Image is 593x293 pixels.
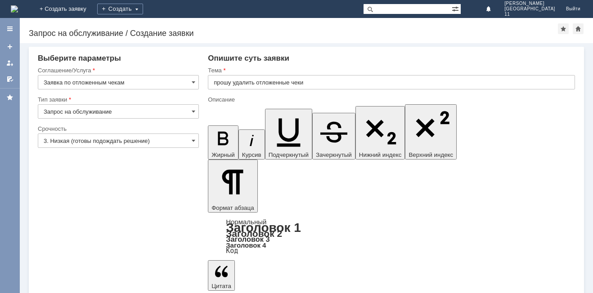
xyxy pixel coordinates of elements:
[265,109,312,160] button: Подчеркнутый
[38,97,197,102] div: Тип заявки
[269,151,309,158] span: Подчеркнутый
[504,1,555,6] span: [PERSON_NAME]
[405,104,457,160] button: Верхний индекс
[558,23,569,34] div: Добавить в избранное
[38,54,121,62] span: Выберите параметры
[504,12,555,17] span: 11
[11,5,18,13] img: logo
[211,151,235,158] span: Жирный
[312,113,355,160] button: Зачеркнутый
[504,6,555,12] span: [GEOGRAPHIC_DATA]
[359,151,402,158] span: Нижний индекс
[29,29,558,38] div: Запрос на обслуживание / Создание заявки
[3,40,17,54] a: Создать заявку
[208,97,573,102] div: Описание
[11,5,18,13] a: Перейти на домашнюю страницу
[573,23,584,34] div: Сделать домашней страницей
[226,241,266,249] a: Заголовок 4
[211,204,254,211] span: Формат абзаца
[3,56,17,70] a: Мои заявки
[38,67,197,73] div: Соглашение/Услуга
[97,4,143,14] div: Создать
[226,247,238,255] a: Код
[226,235,270,243] a: Заголовок 3
[316,151,352,158] span: Зачеркнутый
[208,67,573,73] div: Тема
[226,218,266,226] a: Нормальный
[208,125,238,160] button: Жирный
[3,72,17,86] a: Мои согласования
[452,4,461,13] span: Расширенный поиск
[211,283,231,289] span: Цитата
[226,228,282,239] a: Заголовок 2
[38,126,197,132] div: Срочность
[208,54,289,62] span: Опишите суть заявки
[355,106,405,160] button: Нижний индекс
[242,151,261,158] span: Курсив
[208,219,575,254] div: Формат абзаца
[238,129,265,160] button: Курсив
[208,260,235,291] button: Цитата
[409,151,453,158] span: Верхний индекс
[226,221,301,235] a: Заголовок 1
[208,160,257,213] button: Формат абзаца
